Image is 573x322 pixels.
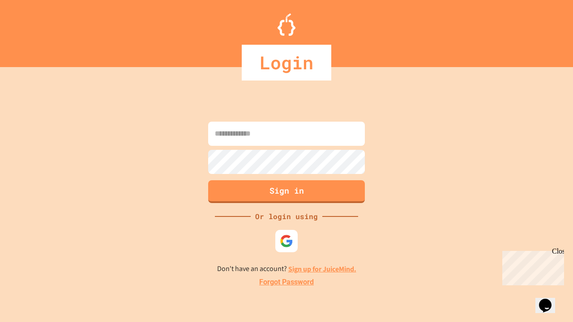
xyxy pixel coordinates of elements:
img: google-icon.svg [280,234,293,248]
a: Sign up for JuiceMind. [288,264,356,274]
div: Or login using [251,211,322,222]
iframe: chat widget [535,286,564,313]
iframe: chat widget [499,247,564,285]
button: Sign in [208,180,365,203]
div: Chat with us now!Close [4,4,62,57]
img: Logo.svg [278,13,295,36]
p: Don't have an account? [217,263,356,275]
div: Login [242,45,331,80]
a: Forgot Password [259,277,314,288]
